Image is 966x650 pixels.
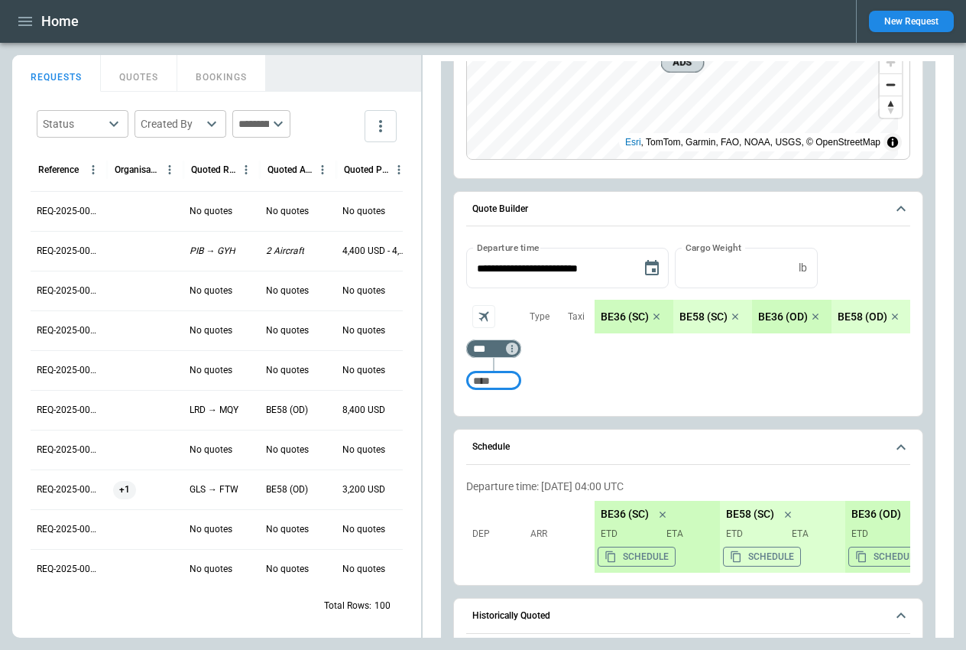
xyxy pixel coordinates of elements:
[758,310,808,323] p: BE36 (OD)
[342,404,385,417] p: 8,400 USD
[466,474,910,579] div: Schedule
[342,205,385,218] p: No quotes
[799,262,807,275] p: lb
[466,372,521,390] div: Too short
[466,192,910,227] button: Quote Builder
[466,480,910,493] p: Departure time: [DATE] 04:00 UTC
[37,483,101,496] p: REQ-2025-000271
[667,55,697,70] span: ADS
[37,563,101,576] p: REQ-2025-000269
[637,253,667,284] button: Choose date, selected date is Sep 15, 2025
[43,116,104,132] div: Status
[342,483,385,496] p: 3,200 USD
[686,241,741,254] label: Cargo Weight
[342,563,385,576] p: No quotes
[12,55,101,92] button: REQUESTS
[342,324,385,337] p: No quotes
[177,55,266,92] button: BOOKINGS
[466,340,521,358] div: Too short
[266,364,309,377] p: No quotes
[37,364,101,377] p: REQ-2025-000274
[880,51,902,73] button: Zoom in
[726,508,774,521] p: BE58 (SC)
[851,508,901,521] p: BE36 (OD)
[601,310,649,323] p: BE36 (SC)
[266,324,309,337] p: No quotes
[679,310,728,323] p: BE58 (SC)
[869,11,954,32] button: New Request
[41,12,79,31] h1: Home
[466,248,910,398] div: Quote Builder
[342,444,385,457] p: No quotes
[472,204,528,214] h6: Quote Builder
[848,547,926,567] button: Copy the aircraft schedule to your clipboard
[191,164,236,175] div: Quoted Route
[37,523,101,536] p: REQ-2025-000270
[266,563,309,576] p: No quotes
[723,547,801,567] button: Copy the aircraft schedule to your clipboard
[37,245,101,258] p: REQ-2025-000277
[190,523,232,536] p: No quotes
[625,135,880,150] div: , TomTom, Garmin, FAO, NOAA, USGS, © OpenStreetMap
[266,284,309,297] p: No quotes
[266,404,308,417] p: BE58 (OD)
[267,164,313,175] div: Quoted Aircraft
[477,241,540,254] label: Departure time
[160,160,180,180] button: Organisation column menu
[530,528,584,541] p: Arr
[190,284,232,297] p: No quotes
[880,73,902,96] button: Zoom out
[190,364,232,377] p: No quotes
[190,205,232,218] p: No quotes
[726,528,780,541] p: ETD
[37,324,101,337] p: REQ-2025-000275
[190,245,235,258] p: PIB → GYH
[266,523,309,536] p: No quotes
[37,444,101,457] p: REQ-2025-000272
[236,160,256,180] button: Quoted Route column menu
[342,284,385,297] p: No quotes
[115,164,160,175] div: Organisation
[190,324,232,337] p: No quotes
[365,110,397,142] button: more
[389,160,409,180] button: Quoted Price column menu
[266,245,304,258] p: 2 Aircraft
[786,528,839,541] p: ETA
[266,205,309,218] p: No quotes
[466,430,910,465] button: Schedule
[595,501,910,573] div: scrollable content
[530,310,549,323] p: Type
[190,444,232,457] p: No quotes
[880,96,902,118] button: Reset bearing to north
[472,442,510,452] h6: Schedule
[342,523,385,536] p: No quotes
[266,483,308,496] p: BE58 (OD)
[601,528,654,541] p: ETD
[660,528,714,541] p: ETA
[37,284,101,297] p: REQ-2025-000276
[568,310,585,323] p: Taxi
[113,470,136,509] span: +1
[190,563,232,576] p: No quotes
[190,483,238,496] p: GLS → FTW
[374,600,391,613] p: 100
[38,164,79,175] div: Reference
[344,164,389,175] div: Quoted Price
[598,547,676,567] button: Copy the aircraft schedule to your clipboard
[324,600,371,613] p: Total Rows:
[83,160,103,180] button: Reference column menu
[472,305,495,328] span: Aircraft selection
[37,205,101,218] p: REQ-2025-000278
[342,245,407,258] p: 4,400 USD - 4,500 USD
[838,310,887,323] p: BE58 (OD)
[190,404,238,417] p: LRD → MQY
[342,364,385,377] p: No quotes
[141,116,202,132] div: Created By
[595,300,910,333] div: scrollable content
[601,508,649,521] p: BE36 (SC)
[851,528,905,541] p: ETD
[101,55,177,92] button: QUOTES
[625,137,641,148] a: Esri
[472,528,526,541] p: Dep
[37,404,101,417] p: REQ-2025-000273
